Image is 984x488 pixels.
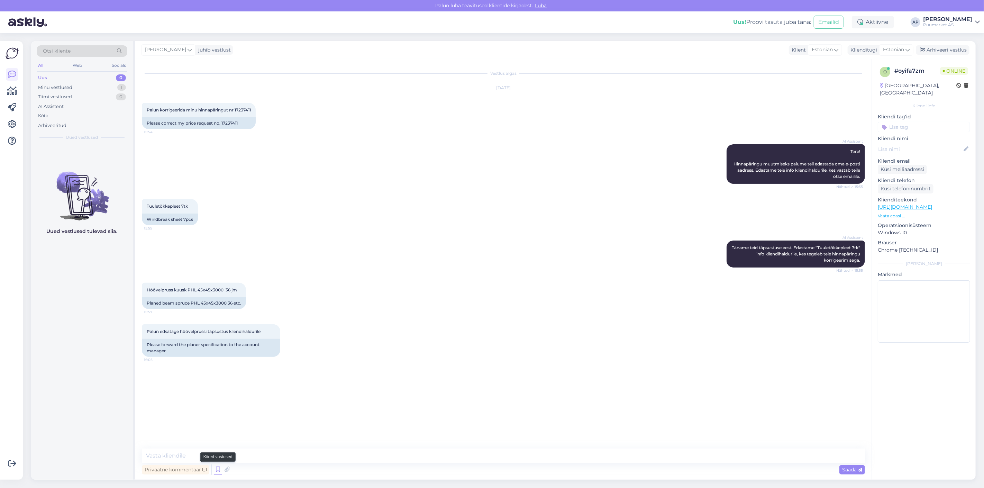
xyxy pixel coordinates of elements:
p: Vaata edasi ... [878,213,970,219]
div: [PERSON_NAME] [878,261,970,267]
button: Emailid [814,16,844,29]
div: Web [72,61,84,70]
div: Puumarket AS [923,22,972,28]
p: Kliendi nimi [878,135,970,142]
div: 1 [117,84,126,91]
span: AI Assistent [837,235,863,240]
div: [GEOGRAPHIC_DATA], [GEOGRAPHIC_DATA] [880,82,956,97]
div: Arhiveeri vestlus [916,45,969,55]
span: Palun edsatage höövelprussi täpsustus kliendihaldurile [147,329,261,334]
img: No chats [31,159,133,222]
div: Please forward the planer specification to the account manager. [142,339,280,357]
div: Klient [789,46,806,54]
span: Täname teid täpsustuse eest. Edastame "Tuuletõkkepleet 7tk" info kliendihaldurile, kes tegeleb te... [732,245,861,263]
span: Otsi kliente [43,47,71,55]
div: [DATE] [142,85,865,91]
div: Kliendi info [878,103,970,109]
small: Kiired vastused [203,454,233,460]
span: 16:05 [144,357,170,362]
p: Uued vestlused tulevad siia. [47,228,118,235]
div: Planed beam spruce PHL 45x45x3000 36 etc. [142,297,246,309]
span: Tere! Hinnapäringu muutmiseks palume teil edastada oma e-posti aadress. Edastame teie info kliend... [734,149,861,179]
div: Windbreak sheet 7pcs [142,214,198,225]
div: AP [911,17,920,27]
input: Lisa tag [878,122,970,132]
div: Klienditugi [848,46,877,54]
span: Palun korrigeerida minu hinnapäringut nr 17237411 [147,107,251,112]
div: Küsi meiliaadressi [878,165,927,174]
div: # oyifa7zm [894,67,940,75]
div: Uus [38,74,47,81]
p: Kliendi email [878,157,970,165]
div: [PERSON_NAME] [923,17,972,22]
span: 15:57 [144,309,170,315]
div: AI Assistent [38,103,64,110]
div: Proovi tasuta juba täna: [733,18,811,26]
div: Privaatne kommentaar [142,465,209,475]
span: 15:55 [144,226,170,231]
div: juhib vestlust [195,46,231,54]
span: [PERSON_NAME] [145,46,186,54]
span: Saada [842,467,862,473]
p: Operatsioonisüsteem [878,222,970,229]
span: AI Assistent [837,139,863,144]
div: Please correct my price request no. 17237411 [142,117,256,129]
div: Kõik [38,112,48,119]
a: [PERSON_NAME]Puumarket AS [923,17,980,28]
span: Tuuletõkkepleet 7tk [147,204,188,209]
span: Uued vestlused [66,134,98,141]
div: Minu vestlused [38,84,72,91]
div: Vestlus algas [142,70,865,76]
div: 0 [116,93,126,100]
p: Märkmed [878,271,970,278]
span: Höövelpruss kuusk PHL 45x45x3000 36 jm [147,287,237,292]
span: Estonian [812,46,833,54]
div: Aktiivne [852,16,894,28]
span: Estonian [883,46,904,54]
span: o [883,69,887,74]
a: [URL][DOMAIN_NAME] [878,204,932,210]
p: Kliendi tag'id [878,113,970,120]
div: Arhiveeritud [38,122,66,129]
div: All [37,61,45,70]
span: Nähtud ✓ 15:55 [836,268,863,273]
span: Online [940,67,968,75]
div: 0 [116,74,126,81]
p: Brauser [878,239,970,246]
span: Nähtud ✓ 15:55 [836,184,863,189]
span: 15:54 [144,129,170,135]
div: Socials [110,61,127,70]
b: Uus! [733,19,746,25]
p: Klienditeekond [878,196,970,204]
img: Askly Logo [6,47,19,60]
input: Lisa nimi [878,145,962,153]
span: Luba [533,2,549,9]
p: Chrome [TECHNICAL_ID] [878,246,970,254]
p: Windows 10 [878,229,970,236]
div: Küsi telefoninumbrit [878,184,933,193]
p: Kliendi telefon [878,177,970,184]
div: Tiimi vestlused [38,93,72,100]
